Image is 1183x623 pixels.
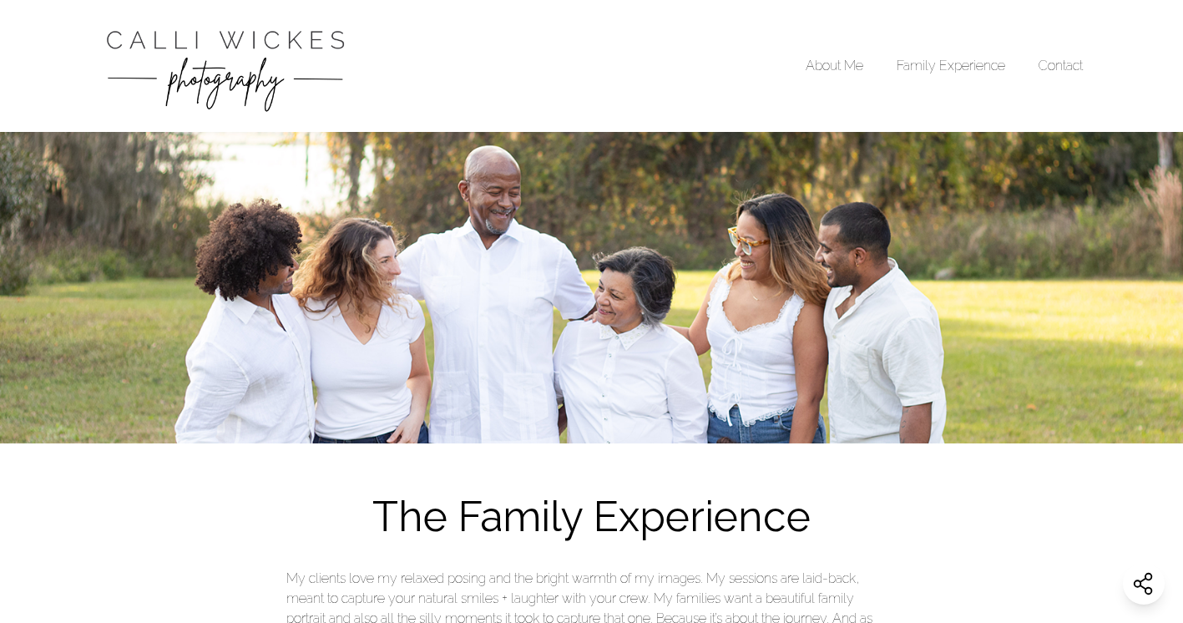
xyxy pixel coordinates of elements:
[372,485,811,548] h1: The Family Experience
[100,17,351,115] img: Calli Wickes Photography Logo
[1039,58,1083,73] a: Contact
[897,58,1005,73] a: Family Experience
[806,58,863,73] a: About Me
[1123,563,1165,605] button: Share this website
[100,17,351,115] a: Calli Wickes Photography Home Page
